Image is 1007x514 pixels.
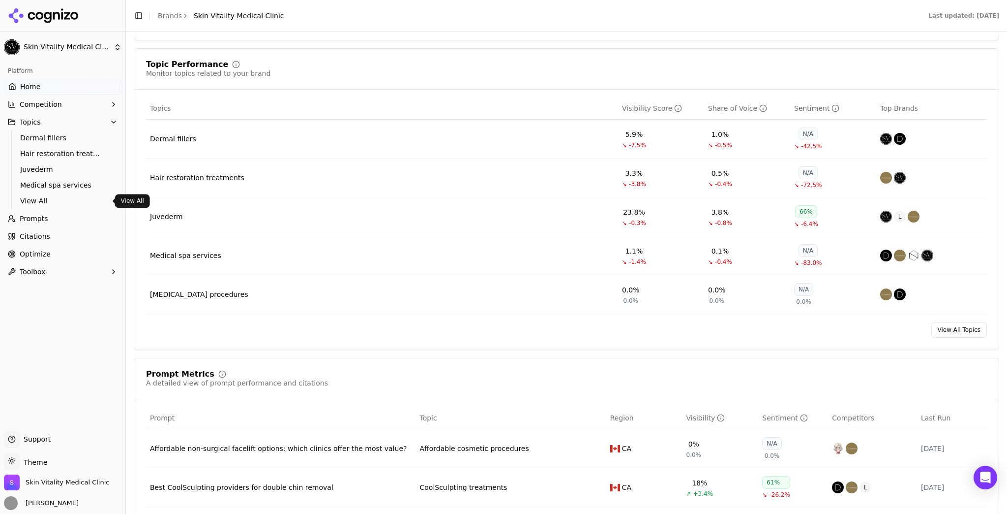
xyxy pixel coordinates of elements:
[708,258,713,266] span: ↘
[622,444,631,453] span: CA
[4,475,109,490] button: Open organization switcher
[880,103,918,113] span: Top Brands
[762,413,807,423] div: Sentiment
[880,211,892,223] img: skin vitality medical clinic
[622,219,627,227] span: ↘
[629,219,646,227] span: -0.3%
[20,196,106,206] span: View All
[974,466,997,489] div: Open Intercom Messenger
[150,134,196,144] a: Dermal fillers
[921,250,933,261] img: skin vitality medical clinic
[708,103,767,113] div: Share of Voice
[790,97,876,120] th: sentiment
[150,173,244,183] a: Hair restoration treatments
[715,258,732,266] span: -0.4%
[4,496,18,510] img: Sam Walker
[150,482,412,492] a: Best CoolSculpting providers for double chin removal
[158,12,182,20] a: Brands
[16,194,110,208] a: View All
[20,434,51,444] span: Support
[150,212,183,222] a: Juvederm
[708,180,713,188] span: ↘
[625,246,643,256] div: 1.1%
[711,246,729,256] div: 0.1%
[880,133,892,145] img: skin vitality medical clinic
[799,244,818,257] div: N/A
[832,443,844,454] img: skinjectables
[794,103,839,113] div: Sentiment
[894,133,906,145] img: dermapure
[686,451,702,459] span: 0.0%
[4,211,121,226] a: Prompts
[762,437,781,450] div: N/A
[894,211,906,223] span: L
[794,142,799,150] span: ↘
[419,482,507,492] div: CoolSculpting treatments
[20,117,41,127] span: Topics
[794,181,799,189] span: ↘
[419,413,437,423] span: Topic
[625,129,643,139] div: 5.9%
[880,172,892,184] img: spamedica
[710,297,725,305] span: 0.0%
[150,251,221,260] div: Medical spa services
[150,413,175,423] span: Prompt
[4,39,20,55] img: Skin Vitality Medical Clinic
[146,407,415,429] th: Prompt
[146,370,214,378] div: Prompt Metrics
[715,219,732,227] span: -0.8%
[20,180,106,190] span: Medical spa services
[16,178,110,192] a: Medical spa services
[610,445,620,452] img: CA flag
[610,413,634,423] span: Region
[4,79,121,95] a: Home
[625,168,643,178] div: 3.3%
[711,129,729,139] div: 1.0%
[623,297,639,305] span: 0.0%
[794,259,799,267] span: ↘
[796,298,811,306] span: 0.0%
[622,285,640,295] div: 0.0%
[4,496,79,510] button: Open user button
[832,482,844,493] img: dermapure
[622,180,627,188] span: ↘
[693,490,713,498] span: +3.4%
[629,180,646,188] span: -3.8%
[622,141,627,149] span: ↘
[150,444,412,453] a: Affordable non-surgical facelift options: which clinics offer the most value?
[682,407,759,429] th: brandMentionRate
[415,407,606,429] th: Topic
[828,407,917,429] th: Competitors
[4,264,121,280] button: Toolbox
[894,172,906,184] img: skin vitality medical clinic
[928,12,999,20] div: Last updated: [DATE]
[708,141,713,149] span: ↘
[801,142,822,150] span: -42.5%
[20,231,50,241] span: Citations
[686,490,691,498] span: ↗
[146,68,270,78] div: Monitor topics related to your brand
[16,131,110,145] a: Dermal fillers
[846,443,858,454] img: spamedica
[24,43,110,52] span: Skin Vitality Medical Clinic
[908,250,919,261] img: north medical spa
[146,61,228,68] div: Topic Performance
[758,407,828,429] th: sentiment
[146,378,328,388] div: A detailed view of prompt performance and citations
[686,413,725,423] div: Visibility
[917,407,987,429] th: Last Run
[921,482,983,492] div: [DATE]
[762,491,767,499] span: ↘
[419,444,529,453] a: Affordable cosmetic procedures
[801,181,822,189] span: -72.5%
[610,484,620,491] img: CA flag
[606,407,682,429] th: Region
[880,289,892,300] img: spamedica
[765,452,780,460] span: 0.0%
[715,180,732,188] span: -0.4%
